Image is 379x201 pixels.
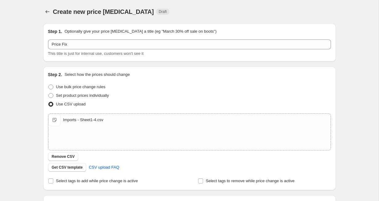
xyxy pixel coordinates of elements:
[48,163,87,172] button: Get CSV template
[159,9,167,14] span: Draft
[48,51,144,56] span: This title is just for internal use, customers won't see it
[56,102,86,106] span: Use CSV upload
[89,164,119,170] span: CSV upload FAQ
[48,152,79,161] button: Remove CSV
[64,28,216,35] p: Optionally give your price [MEDICAL_DATA] a title (eg "March 30% off sale on boots")
[53,8,154,15] span: Create new price [MEDICAL_DATA]
[56,84,105,89] span: Use bulk price change rules
[206,178,295,183] span: Select tags to remove while price change is active
[64,72,130,78] p: Select how the prices should change
[56,93,109,98] span: Set product prices individually
[43,7,52,16] button: Price change jobs
[48,72,62,78] h2: Step 2.
[56,178,138,183] span: Select tags to add while price change is active
[85,162,123,172] a: CSV upload FAQ
[52,154,75,159] span: Remove CSV
[48,28,62,35] h2: Step 1.
[63,117,104,123] div: Imports - Sheet1-4.csv
[52,165,83,170] span: Get CSV template
[48,39,331,49] input: 30% off holiday sale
